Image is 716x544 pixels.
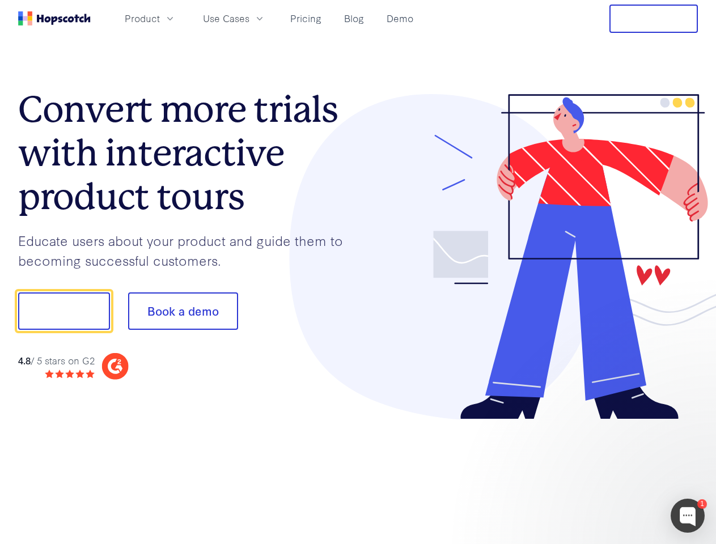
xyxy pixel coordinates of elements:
a: Home [18,11,91,25]
div: / 5 stars on G2 [18,354,95,368]
strong: 4.8 [18,354,31,367]
a: Demo [382,9,418,28]
span: Product [125,11,160,25]
button: Product [118,9,183,28]
button: Use Cases [196,9,272,28]
button: Book a demo [128,292,238,330]
a: Pricing [286,9,326,28]
div: 1 [697,499,707,509]
button: Free Trial [609,5,698,33]
h1: Convert more trials with interactive product tours [18,88,358,218]
span: Use Cases [203,11,249,25]
a: Blog [340,9,368,28]
button: Show me! [18,292,110,330]
p: Educate users about your product and guide them to becoming successful customers. [18,231,358,270]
